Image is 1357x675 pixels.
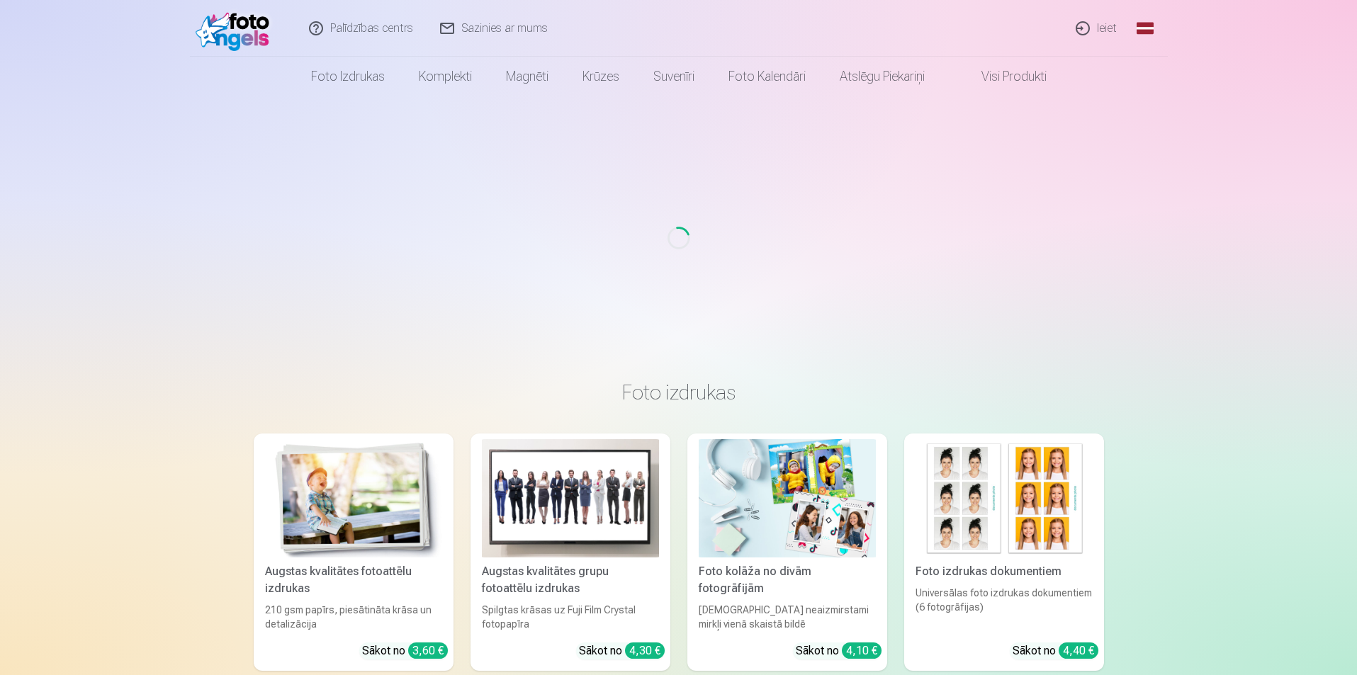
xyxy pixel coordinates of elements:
[693,563,882,597] div: Foto kolāža no divām fotogrāfijām
[265,439,442,557] img: Augstas kvalitātes fotoattēlu izdrukas
[942,57,1064,96] a: Visi produkti
[579,642,665,659] div: Sākot no
[408,642,448,659] div: 3,60 €
[910,586,1098,631] div: Universālas foto izdrukas dokumentiem (6 fotogrāfijas)
[842,642,882,659] div: 4,10 €
[910,563,1098,580] div: Foto izdrukas dokumentiem
[636,57,711,96] a: Suvenīri
[1059,642,1098,659] div: 4,40 €
[259,603,448,631] div: 210 gsm papīrs, piesātināta krāsa un detalizācija
[823,57,942,96] a: Atslēgu piekariņi
[471,433,670,671] a: Augstas kvalitātes grupu fotoattēlu izdrukasAugstas kvalitātes grupu fotoattēlu izdrukasSpilgtas ...
[294,57,402,96] a: Foto izdrukas
[259,563,448,597] div: Augstas kvalitātes fotoattēlu izdrukas
[482,439,659,557] img: Augstas kvalitātes grupu fotoattēlu izdrukas
[687,433,887,671] a: Foto kolāža no divām fotogrāfijāmFoto kolāža no divām fotogrāfijām[DEMOGRAPHIC_DATA] neaizmirstam...
[254,433,454,671] a: Augstas kvalitātes fotoattēlu izdrukasAugstas kvalitātes fotoattēlu izdrukas210 gsm papīrs, piesā...
[565,57,636,96] a: Krūzes
[476,563,665,597] div: Augstas kvalitātes grupu fotoattēlu izdrukas
[1013,642,1098,659] div: Sākot no
[711,57,823,96] a: Foto kalendāri
[402,57,489,96] a: Komplekti
[362,642,448,659] div: Sākot no
[476,603,665,631] div: Spilgtas krāsas uz Fuji Film Crystal fotopapīra
[916,439,1093,557] img: Foto izdrukas dokumentiem
[796,642,882,659] div: Sākot no
[489,57,565,96] a: Magnēti
[265,380,1093,405] h3: Foto izdrukas
[196,6,277,51] img: /fa1
[904,433,1104,671] a: Foto izdrukas dokumentiemFoto izdrukas dokumentiemUniversālas foto izdrukas dokumentiem (6 fotogr...
[699,439,876,557] img: Foto kolāža no divām fotogrāfijām
[693,603,882,631] div: [DEMOGRAPHIC_DATA] neaizmirstami mirkļi vienā skaistā bildē
[625,642,665,659] div: 4,30 €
